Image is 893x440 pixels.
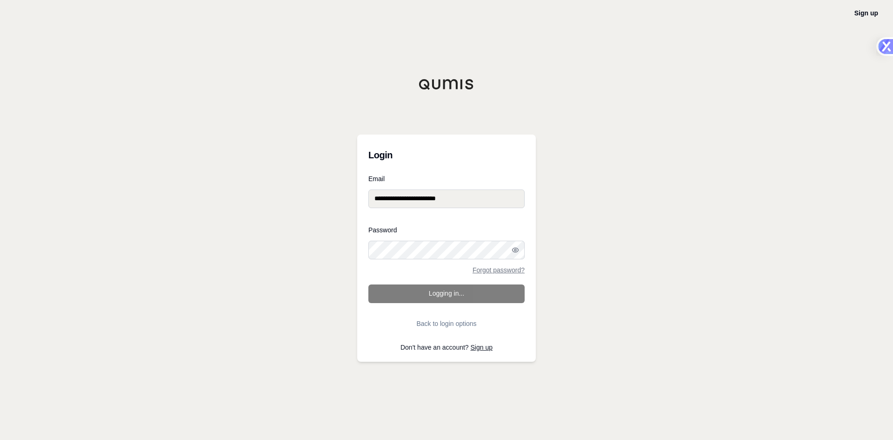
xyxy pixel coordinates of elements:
p: Don't have an account? [368,344,525,351]
a: Sign up [854,9,878,17]
a: Sign up [471,344,493,351]
h3: Login [368,146,525,164]
img: Qumis [419,79,474,90]
a: Forgot password? [473,267,525,273]
button: Back to login options [368,314,525,333]
label: Password [368,227,525,233]
img: tab-logo.svg [876,37,893,56]
label: Email [368,176,525,182]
